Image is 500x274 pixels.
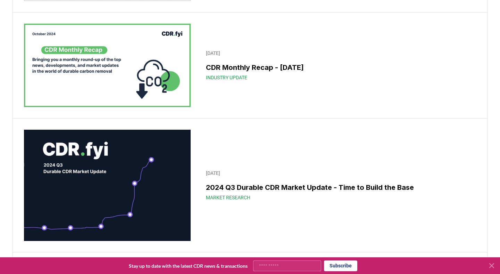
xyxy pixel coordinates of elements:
h3: 2024 Q3 Durable CDR Market Update - Time to Build the Base [206,182,472,193]
span: Industry Update [206,74,247,81]
img: 2024 Q3 Durable CDR Market Update - Time to Build the Base blog post image [24,130,191,241]
h3: CDR Monthly Recap - [DATE] [206,62,472,73]
span: Market Research [206,194,250,201]
a: [DATE]2024 Q3 Durable CDR Market Update - Time to Build the BaseMarket Research [202,166,476,205]
a: [DATE]CDR Monthly Recap - [DATE]Industry Update [202,46,476,85]
p: [DATE] [206,170,472,177]
img: CDR Monthly Recap - October 2024 blog post image [24,24,191,107]
p: [DATE] [206,50,472,57]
